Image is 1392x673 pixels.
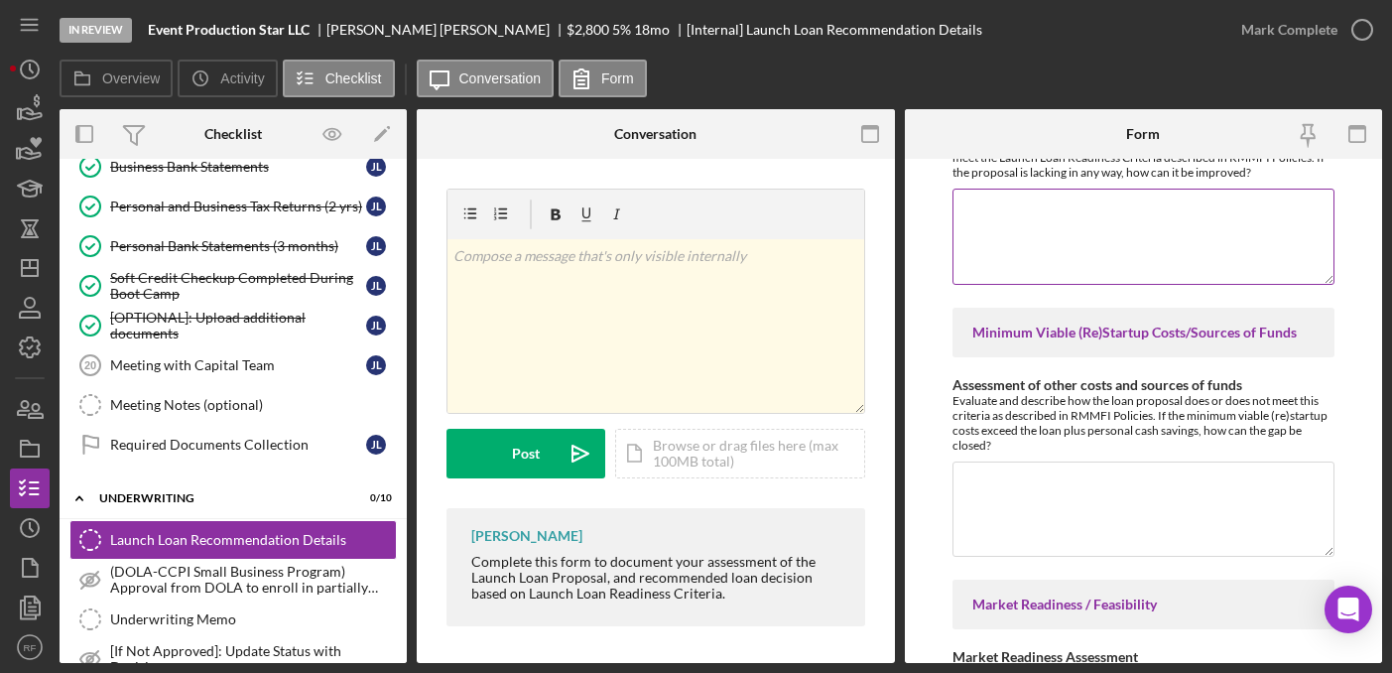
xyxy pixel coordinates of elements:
[612,22,631,38] div: 5 %
[283,60,395,97] button: Checklist
[178,60,277,97] button: Activity
[559,60,647,97] button: Form
[69,560,397,600] a: (DOLA-CCPI Small Business Program) Approval from DOLA to enroll in partially forgivable loan fund
[148,22,310,38] b: Event Production Star LLC
[99,492,342,504] div: Underwriting
[952,648,1138,665] label: Market Readiness Assessment
[69,600,397,639] a: Underwriting Memo
[102,70,160,86] label: Overview
[69,266,397,306] a: Soft Credit Checkup Completed During Boot CampJL
[366,435,386,455] div: J L
[69,306,397,345] a: [OPTIONAL]: Upload additional documentsJL
[204,126,262,142] div: Checklist
[972,325,1315,340] div: Minimum Viable (Re)Startup Costs/Sources of Funds
[972,597,1315,612] div: Market Readiness / Feasibility
[366,316,386,336] div: J L
[471,554,845,602] div: Complete this form to document your assessment of the Launch Loan Proposal, and recommended loan ...
[567,21,609,38] span: $2,800
[687,22,982,38] div: [Internal] Launch Loan Recommendation Details
[69,187,397,226] a: Personal and Business Tax Returns (2 yrs)JL
[110,564,396,596] div: (DOLA-CCPI Small Business Program) Approval from DOLA to enroll in partially forgivable loan fund
[366,276,386,296] div: J L
[110,397,396,413] div: Meeting Notes (optional)
[69,345,397,385] a: 20Meeting with Capital TeamJL
[601,70,634,86] label: Form
[110,238,366,254] div: Personal Bank Statements (3 months)
[110,611,396,627] div: Underwriting Memo
[471,528,582,544] div: [PERSON_NAME]
[69,147,397,187] a: Business Bank StatementsJL
[24,642,37,653] text: RF
[110,199,366,214] div: Personal and Business Tax Returns (2 yrs)
[952,393,1334,453] div: Evaluate and describe how the loan proposal does or does not meet this criteria as described in R...
[220,70,264,86] label: Activity
[1126,126,1160,142] div: Form
[69,226,397,266] a: Personal Bank Statements (3 months)JL
[326,22,567,38] div: [PERSON_NAME] [PERSON_NAME]
[614,126,696,142] div: Conversation
[110,357,366,373] div: Meeting with Capital Team
[110,532,396,548] div: Launch Loan Recommendation Details
[366,355,386,375] div: J L
[10,627,50,667] button: RF
[69,520,397,560] a: Launch Loan Recommendation Details
[69,425,397,465] a: Required Documents CollectionJL
[110,437,366,453] div: Required Documents Collection
[366,197,386,216] div: J L
[417,60,555,97] button: Conversation
[110,310,366,341] div: [OPTIONAL]: Upload additional documents
[110,270,366,302] div: Soft Credit Checkup Completed During Boot Camp
[1221,10,1382,50] button: Mark Complete
[366,157,386,177] div: J L
[366,236,386,256] div: J L
[459,70,542,86] label: Conversation
[84,359,96,371] tspan: 20
[952,376,1242,393] label: Assessment of other costs and sources of funds
[1325,586,1372,633] div: Open Intercom Messenger
[69,385,397,425] a: Meeting Notes (optional)
[325,70,382,86] label: Checklist
[1241,10,1337,50] div: Mark Complete
[356,492,392,504] div: 0 / 10
[110,159,366,175] div: Business Bank Statements
[446,429,605,478] button: Post
[60,18,132,43] div: In Review
[512,429,540,478] div: Post
[60,60,173,97] button: Overview
[634,22,670,38] div: 18 mo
